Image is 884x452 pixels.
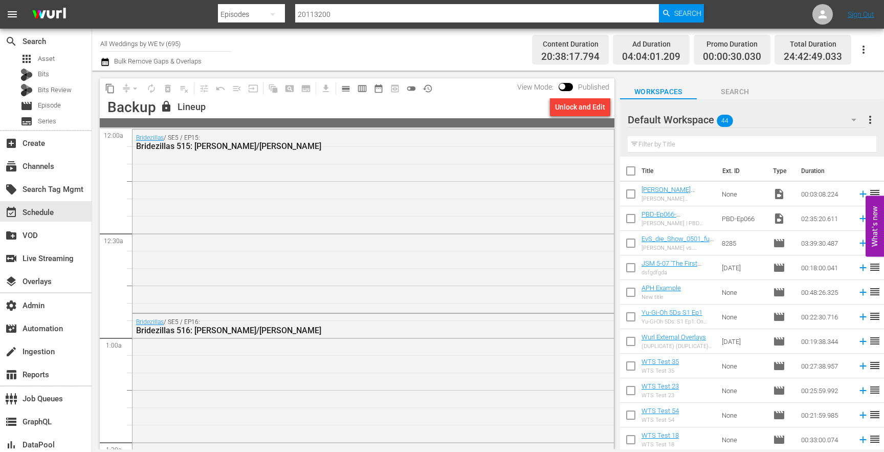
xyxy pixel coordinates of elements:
a: APH Example [642,284,681,292]
span: Refresh All Search Blocks [261,78,281,98]
div: dsfgdfgda [642,269,714,276]
a: WTS Test 54 [642,407,679,415]
td: 00:18:00.041 [797,255,853,280]
span: Asset [20,53,33,65]
span: Remove Gaps & Overlaps [118,80,143,97]
span: lock [160,100,172,113]
div: Backup [107,99,156,116]
span: Episode [773,384,785,397]
span: reorder [869,384,881,396]
td: None [718,280,769,305]
div: [PERSON_NAME] Remembers [PERSON_NAME] V2 [642,196,714,202]
span: Bits [38,69,49,79]
span: Admin [5,299,17,312]
td: None [718,354,769,378]
span: Clear Lineup [176,80,192,97]
div: [PERSON_NAME] vs. [PERSON_NAME] - Die Liveshow [642,245,714,251]
span: View Backup [387,80,403,97]
span: calendar_view_day_outlined [341,83,351,94]
div: Promo Duration [703,37,761,51]
td: 00:21:59.985 [797,403,853,427]
span: Toggle to switch from Published to Draft view. [559,83,566,90]
span: 44 [717,110,733,132]
span: Create Search Block [281,80,298,97]
span: Bulk Remove Gaps & Overlaps [113,57,202,65]
span: Week Calendar View [354,80,370,97]
div: Unlock and Edit [555,98,605,116]
td: 02:35:20.611 [797,206,853,231]
div: (DUPLICATE) (DUPLICATE) Copy of [PERSON_NAME] External Overlays [642,343,714,350]
div: Bits Review [20,84,33,96]
span: content_copy [105,83,115,94]
span: Episode [773,360,785,372]
span: Video [773,188,785,200]
span: VOD [5,229,17,242]
a: [PERSON_NAME] Remembers [PERSON_NAME] V2 [642,186,700,209]
div: [PERSON_NAME] | PBD Podcast [642,220,714,227]
button: Open Feedback Widget [866,196,884,256]
div: New title [642,294,681,300]
span: Episode [773,311,785,323]
td: [DATE] [718,329,769,354]
svg: Add to Schedule [857,410,869,421]
a: WTS Test 23 [642,382,679,390]
span: 24 hours Lineup View is OFF [403,80,419,97]
span: Episode [773,262,785,274]
div: Bridezillas 516: [PERSON_NAME]/[PERSON_NAME] [136,326,555,335]
span: Channels [5,160,17,173]
span: Fill episodes with ad slates [229,80,245,97]
div: WTS Test 35 [642,368,679,374]
span: Job Queues [5,393,17,405]
a: Sign Out [848,10,874,18]
span: Episode [773,237,785,249]
svg: Add to Schedule [857,262,869,273]
span: 00:00:30.030 [703,51,761,63]
span: Episode [20,100,33,112]
span: reorder [869,261,881,273]
span: reorder [869,408,881,421]
div: Yu-Gi-Oh 5Ds: S1 Ep1: On Your Mark, Get Set, DUEL! [642,318,714,325]
th: Type [767,157,795,185]
td: None [718,403,769,427]
img: ans4CAIJ8jUAAAAAAAAAAAAAAAAAAAAAAAAgQb4GAAAAAAAAAAAAAAAAAAAAAAAAJMjXAAAAAAAAAAAAAAAAAAAAAAAAgAT5G... [25,3,74,27]
button: Unlock and Edit [550,98,610,116]
span: Select an event to delete [160,80,176,97]
span: Ingestion [5,346,17,358]
span: GraphQL [5,416,17,428]
span: Day Calendar View [334,78,354,98]
td: [DATE] [718,255,769,280]
span: Overlays [5,275,17,288]
span: Video [773,212,785,225]
span: reorder [869,433,881,445]
th: Ext. ID [716,157,767,185]
span: Episode [38,100,61,111]
span: reorder [869,335,881,347]
span: Customize Events [192,78,212,98]
span: 04:04:01.209 [622,51,680,63]
span: Automation [5,322,17,335]
span: more_vert [864,114,876,126]
span: Asset [38,54,55,64]
button: Search [659,4,704,23]
svg: Add to Schedule [857,385,869,396]
span: Episode [773,335,785,348]
span: menu [6,8,18,20]
span: Month Calendar View [370,80,387,97]
div: Default Workspace [628,105,867,134]
span: Loop Content [143,80,160,97]
span: Episode [773,434,785,446]
span: Workspaces [620,85,697,98]
svg: Add to Schedule [857,311,869,322]
span: Episode [773,286,785,298]
svg: Add to Schedule [857,213,869,224]
span: Series [38,116,56,126]
span: Create [5,137,17,149]
span: switch_video [5,252,17,265]
span: Episode [773,409,785,421]
svg: Add to Schedule [857,287,869,298]
div: Bridezillas 515: [PERSON_NAME]/[PERSON_NAME] [136,141,555,151]
svg: Add to Schedule [857,188,869,200]
button: more_vert [864,107,876,132]
td: None [718,305,769,329]
span: Bits Review [38,85,72,95]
